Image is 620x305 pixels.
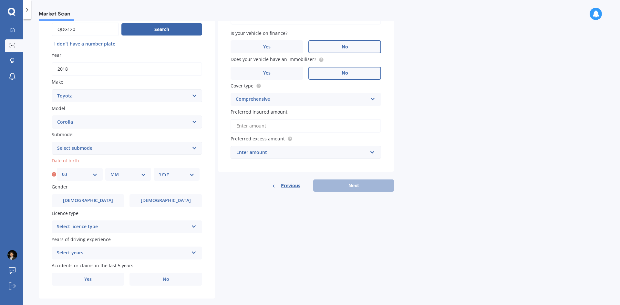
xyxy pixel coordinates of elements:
div: Select licence type [57,223,189,231]
input: YYYY [52,62,202,76]
span: [DEMOGRAPHIC_DATA] [63,198,113,203]
span: Previous [281,181,300,190]
span: Does your vehicle have an immobiliser? [231,56,316,63]
span: Model [52,105,65,111]
span: Yes [263,44,271,50]
input: Enter plate number [52,23,119,36]
span: Accidents or claims in the last 5 years [52,262,133,269]
input: Enter amount [231,119,381,133]
div: Enter amount [236,149,367,156]
span: Is your vehicle on finance? [231,30,287,36]
span: Submodel [52,131,74,137]
span: Gender [52,184,68,190]
span: Make [52,79,63,85]
span: Date of birth [52,158,79,164]
span: No [163,277,169,282]
span: Licence type [52,210,78,216]
span: Preferred insured amount [231,109,287,115]
span: Year [52,52,61,58]
div: Comprehensive [236,96,367,103]
span: No [342,70,348,76]
span: Cover type [231,83,253,89]
div: Select years [57,249,189,257]
span: Yes [84,277,92,282]
button: I don’t have a number plate [52,39,118,49]
button: Search [121,23,202,36]
span: Yes [263,70,271,76]
span: Preferred excess amount [231,136,285,142]
span: [DEMOGRAPHIC_DATA] [141,198,191,203]
span: Market Scan [39,11,74,19]
span: Years of driving experience [52,236,111,242]
img: 8a1ee4c1b8f56b139835bdbc06b7f9aa [7,250,17,260]
span: No [342,44,348,50]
